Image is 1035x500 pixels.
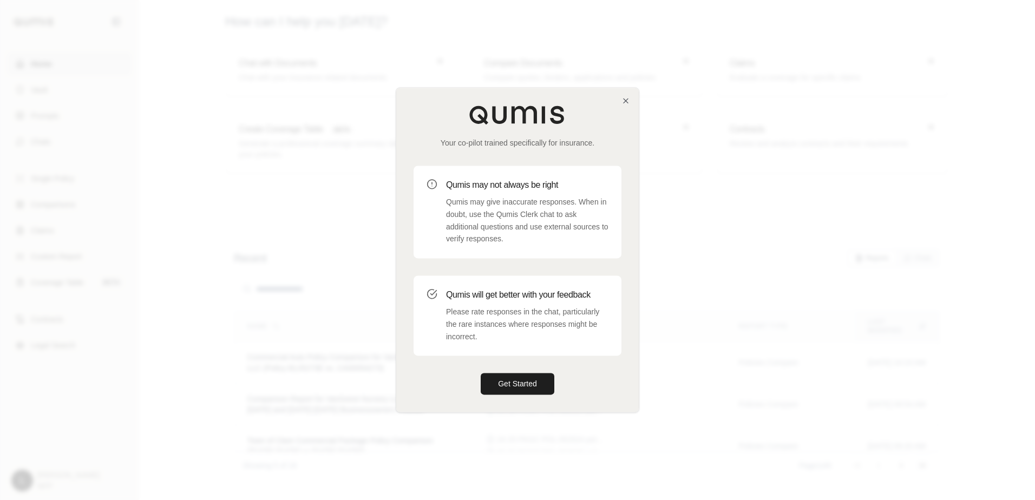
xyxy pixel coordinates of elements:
button: Get Started [481,373,554,395]
p: Please rate responses in the chat, particularly the rare instances where responses might be incor... [446,306,608,343]
h3: Qumis will get better with your feedback [446,288,608,301]
p: Qumis may give inaccurate responses. When in doubt, use the Qumis Clerk chat to ask additional qu... [446,196,608,245]
img: Qumis Logo [469,105,566,124]
h3: Qumis may not always be right [446,179,608,192]
p: Your co-pilot trained specifically for insurance. [414,137,621,148]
